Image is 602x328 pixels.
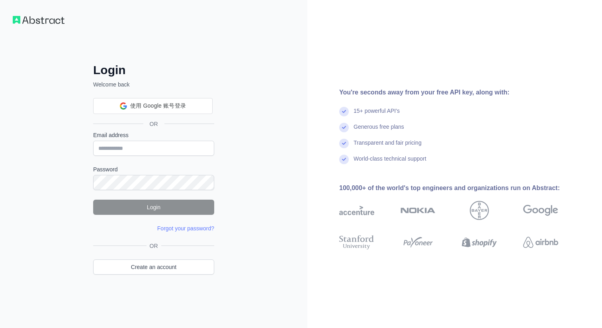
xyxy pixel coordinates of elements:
[93,259,214,275] a: Create an account
[339,107,349,116] img: check mark
[147,242,161,250] span: OR
[93,165,214,173] label: Password
[339,234,374,251] img: stanford university
[339,201,374,220] img: accenture
[354,139,422,155] div: Transparent and fair pricing
[339,123,349,132] img: check mark
[354,123,404,139] div: Generous free plans
[523,234,558,251] img: airbnb
[157,225,214,232] a: Forgot your password?
[130,102,186,110] span: 使用 Google 账号登录
[339,139,349,148] img: check mark
[354,155,426,171] div: World-class technical support
[339,88,584,97] div: You're seconds away from your free API key, along with:
[354,107,400,123] div: 15+ powerful API's
[462,234,497,251] img: shopify
[143,120,164,128] span: OR
[93,81,214,88] p: Welcome back
[339,155,349,164] img: check mark
[401,201,436,220] img: nokia
[13,16,64,24] img: Workflow
[93,98,213,114] div: 使用 Google 账号登录
[470,201,489,220] img: bayer
[523,201,558,220] img: google
[401,234,436,251] img: payoneer
[93,131,214,139] label: Email address
[93,200,214,215] button: Login
[339,183,584,193] div: 100,000+ of the world's top engineers and organizations run on Abstract:
[93,63,214,77] h2: Login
